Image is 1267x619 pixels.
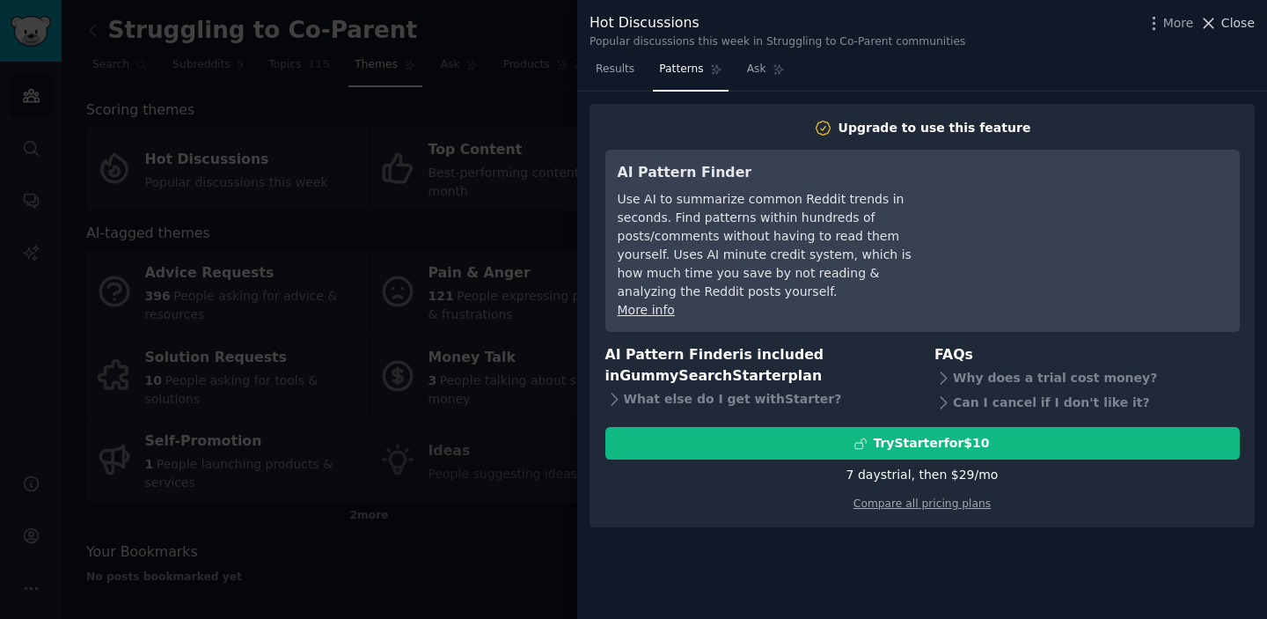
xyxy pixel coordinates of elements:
div: Why does a trial cost money? [934,365,1240,390]
span: GummySearch Starter [619,367,787,384]
div: Popular discussions this week in Struggling to Co-Parent communities [590,34,965,50]
h3: AI Pattern Finder [618,162,939,184]
a: Results [590,55,641,92]
div: Use AI to summarize common Reddit trends in seconds. Find patterns within hundreds of posts/comme... [618,190,939,301]
div: Try Starter for $10 [873,434,989,453]
button: Close [1199,14,1255,33]
button: TryStarterfor$10 [605,427,1240,460]
span: Patterns [659,62,703,77]
div: What else do I get with Starter ? [605,387,911,412]
a: More info [618,303,675,317]
div: Hot Discussions [590,12,965,34]
span: More [1163,14,1194,33]
a: Ask [741,55,791,92]
iframe: YouTube video player [963,162,1227,294]
div: Upgrade to use this feature [839,119,1031,137]
div: Can I cancel if I don't like it? [934,390,1240,415]
div: 7 days trial, then $ 29 /mo [846,466,999,484]
span: Close [1221,14,1255,33]
a: Compare all pricing plans [853,497,991,510]
a: Patterns [653,55,728,92]
h3: FAQs [934,344,1240,366]
span: Results [596,62,634,77]
button: More [1145,14,1194,33]
span: Ask [747,62,766,77]
h3: AI Pattern Finder is included in plan [605,344,911,387]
